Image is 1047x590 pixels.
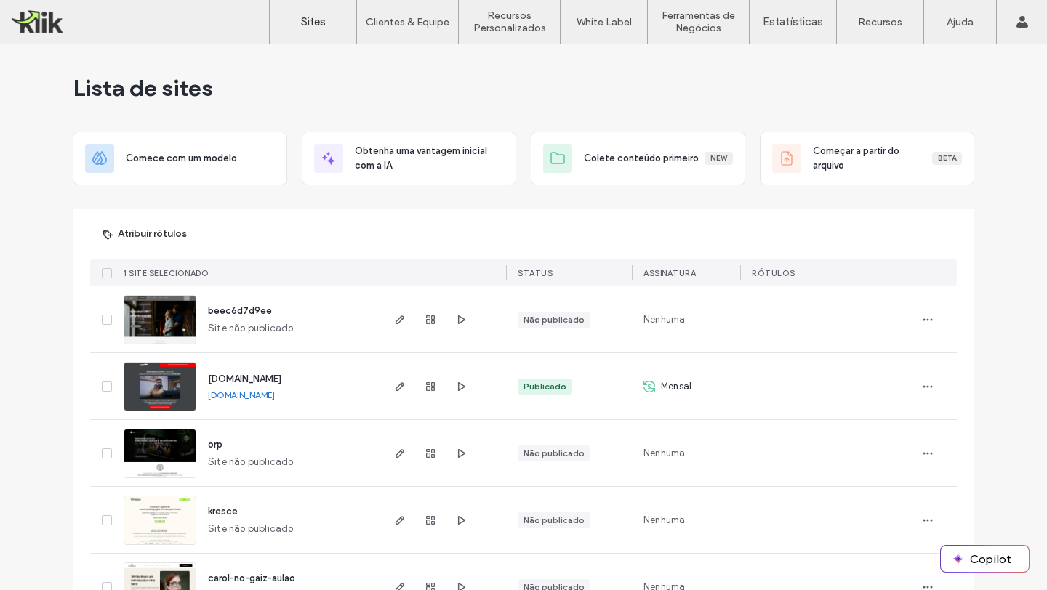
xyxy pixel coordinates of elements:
[208,455,294,469] span: Site não publicado
[858,16,902,28] label: Recursos
[531,132,745,185] div: Colete conteúdo primeiroNew
[763,15,823,28] label: Estatísticas
[208,373,281,384] a: [DOMAIN_NAME]
[643,268,696,278] span: Assinatura
[941,546,1029,572] button: Copilot
[208,522,294,536] span: Site não publicado
[523,447,585,460] div: Não publicado
[366,16,449,28] label: Clientes & Equipe
[518,268,553,278] span: STATUS
[648,9,749,34] label: Ferramentas de Negócios
[459,9,560,34] label: Recursos Personalizados
[73,132,287,185] div: Comece com um modelo
[90,222,200,246] button: Atribuir rótulos
[932,152,962,165] div: Beta
[73,73,213,102] span: Lista de sites
[752,268,795,278] span: Rótulos
[208,439,222,450] a: orp
[523,514,585,527] div: Não publicado
[301,15,326,28] label: Sites
[523,380,566,393] div: Publicado
[584,151,699,166] span: Colete conteúdo primeiro
[661,379,691,394] span: Mensal
[813,144,932,173] span: Começar a partir do arquivo
[643,446,685,461] span: Nenhuma
[208,305,272,316] a: beec6d7d9ee
[577,16,632,28] label: White Label
[523,313,585,326] div: Não publicado
[208,389,275,400] a: [DOMAIN_NAME]
[355,144,504,173] span: Obtenha uma vantagem inicial com a IA
[208,321,294,336] span: Site não publicado
[705,152,733,165] div: New
[208,506,238,517] a: kresce
[124,268,209,278] span: 1 SITE SELECIONADO
[760,132,974,185] div: Começar a partir do arquivoBeta
[643,513,685,528] span: Nenhuma
[643,312,685,327] span: Nenhuma
[947,16,974,28] label: Ajuda
[302,132,516,185] div: Obtenha uma vantagem inicial com a IA
[208,573,295,583] a: carol-no-gaiz-aulao
[126,151,237,166] span: Comece com um modelo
